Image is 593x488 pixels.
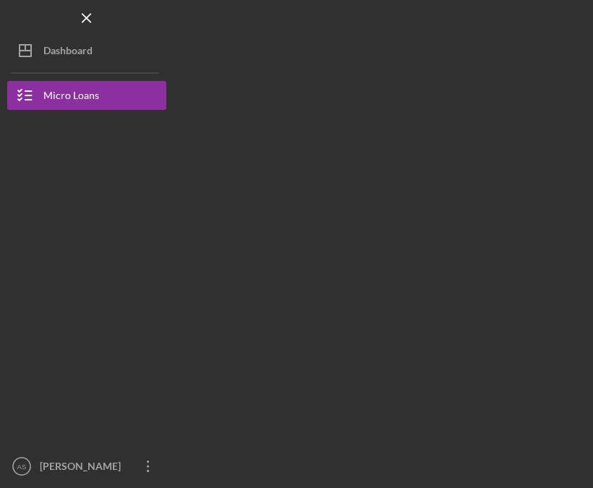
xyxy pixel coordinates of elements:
button: Dashboard [7,36,166,65]
button: AS[PERSON_NAME] [7,452,166,481]
text: AS [17,463,27,471]
div: Dashboard [43,36,93,69]
div: Micro Loans [43,81,99,114]
button: Micro Loans [7,81,166,110]
div: [PERSON_NAME] [36,452,130,484]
